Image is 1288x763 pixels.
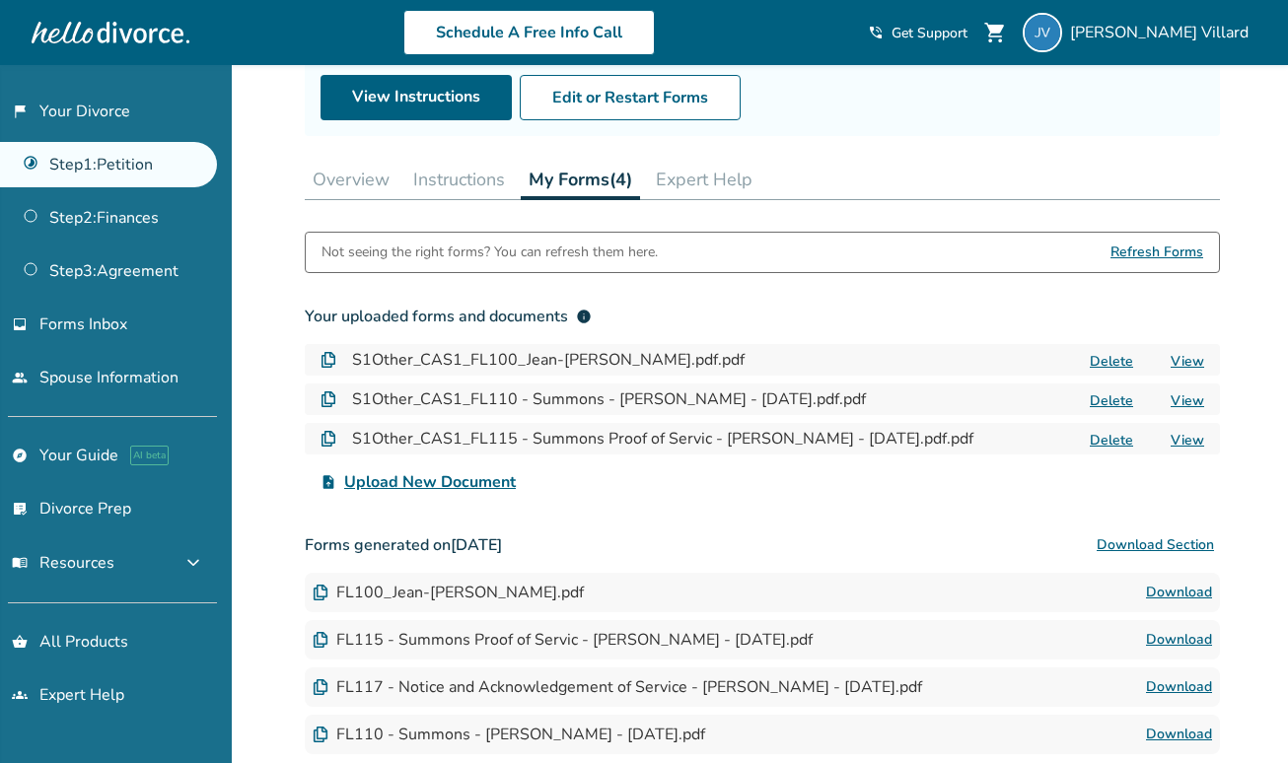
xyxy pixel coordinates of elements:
a: Download [1146,675,1212,699]
img: Document [313,679,328,695]
button: My Forms(4) [521,160,640,200]
span: AI beta [130,446,169,465]
div: FL115 - Summons Proof of Servic - [PERSON_NAME] - [DATE].pdf [313,629,813,651]
img: Document [313,585,328,600]
div: FL117 - Notice and Acknowledgement of Service - [PERSON_NAME] - [DATE].pdf [313,676,922,698]
span: explore [12,448,28,463]
span: menu_book [12,555,28,571]
div: FL110 - Summons - [PERSON_NAME] - [DATE].pdf [313,724,705,745]
span: upload_file [321,474,336,490]
span: inbox [12,316,28,332]
span: Get Support [892,24,967,42]
img: Document [321,391,336,407]
button: Overview [305,160,397,199]
h4: S1Other_CAS1_FL115 - Summons Proof of Servic - [PERSON_NAME] - [DATE].pdf.pdf [352,427,973,451]
iframe: Chat Widget [1189,668,1288,763]
button: Edit or Restart Forms [520,75,741,120]
h4: S1Other_CAS1_FL110 - Summons - [PERSON_NAME] - [DATE].pdf.pdf [352,387,866,411]
span: info [576,309,592,324]
a: Download [1146,628,1212,652]
a: View [1171,352,1204,371]
button: Instructions [405,160,513,199]
a: phone_in_talkGet Support [868,24,967,42]
img: Document [321,431,336,447]
div: FL100_Jean-[PERSON_NAME].pdf [313,582,584,603]
button: Delete [1084,430,1139,451]
span: Upload New Document [344,470,516,494]
span: shopping_cart [983,21,1007,44]
span: Resources [12,552,114,574]
img: Document [313,727,328,742]
img: Document [313,632,328,648]
img: jjcobravillard@gmail.com [1023,13,1062,52]
a: View [1171,431,1204,450]
span: expand_more [181,551,205,575]
a: Download [1146,723,1212,746]
a: Download [1146,581,1212,604]
div: Your uploaded forms and documents [305,305,592,328]
a: View [1171,391,1204,410]
span: list_alt_check [12,501,28,517]
span: Forms Inbox [39,313,127,335]
span: phone_in_talk [868,25,884,40]
a: Schedule A Free Info Call [403,10,655,55]
span: flag_2 [12,104,28,119]
button: Delete [1084,390,1139,411]
span: people [12,370,28,385]
h3: Forms generated on [DATE] [305,525,1220,565]
span: Refresh Forms [1110,233,1203,272]
button: Download Section [1091,525,1220,565]
img: Document [321,352,336,368]
a: View Instructions [321,75,512,120]
button: Expert Help [648,160,760,199]
button: Delete [1084,351,1139,372]
span: [PERSON_NAME] Villard [1070,22,1256,43]
span: shopping_basket [12,634,28,650]
div: Not seeing the right forms? You can refresh them here. [322,233,658,272]
span: groups [12,687,28,703]
h4: S1Other_CAS1_FL100_Jean-[PERSON_NAME].pdf.pdf [352,348,745,372]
